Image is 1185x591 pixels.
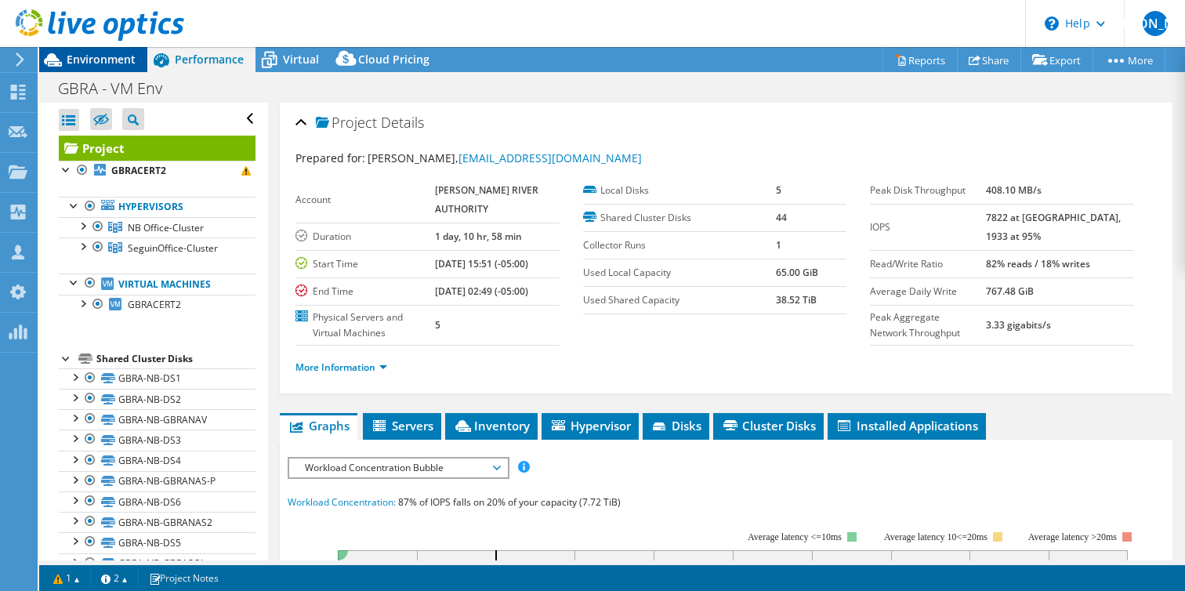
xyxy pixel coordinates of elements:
a: GBRA-NB-DS2 [59,389,255,409]
span: SeguinOffice-Cluster [128,241,218,255]
a: GBRA-NB-GBRANAS-P [59,471,255,491]
a: Export [1020,48,1093,72]
a: GBRACERT2 [59,295,255,315]
a: More Information [295,361,387,374]
a: GBRACERT2 [59,161,255,181]
b: [DATE] 15:51 (-05:00) [435,257,528,270]
a: GBRA-NB-DS3 [59,430,255,450]
span: Graphs [288,418,350,433]
a: Hypervisors [59,197,255,217]
b: [DATE] 02:49 (-05:00) [435,285,528,298]
a: GBRA-NB-DS4 [59,451,255,471]
b: 82% reads / 18% writes [986,257,1090,270]
label: Start Time [295,256,435,272]
label: Average Daily Write [870,284,987,299]
label: Used Shared Capacity [583,292,776,308]
span: Virtual [283,52,319,67]
a: Project Notes [138,568,230,588]
span: Hypervisor [549,418,631,433]
span: NB Office-Cluster [128,221,204,234]
span: Inventory [453,418,530,433]
div: Shared Cluster Disks [96,350,255,368]
text: 20% [504,558,523,571]
span: Environment [67,52,136,67]
label: Peak Aggregate Network Throughput [870,310,987,341]
label: Physical Servers and Virtual Machines [295,310,435,341]
a: GBRA-NB-GBRANAV [59,409,255,430]
b: 3.33 gigabits/s [986,318,1051,332]
text: Average latency >20ms [1028,531,1117,542]
h1: GBRA - VM Env [51,80,187,97]
b: 1 day, 10 hr, 58 min [435,230,522,243]
span: GBRACERT2 [128,298,181,311]
span: Workload Concentration: [288,495,396,509]
span: Cloud Pricing [358,52,429,67]
a: 1 [42,568,91,588]
a: More [1093,48,1165,72]
b: 1 [776,238,781,252]
b: 7822 at [GEOGRAPHIC_DATA], 1933 at 95% [986,211,1121,243]
span: Installed Applications [835,418,978,433]
label: Read/Write Ratio [870,256,987,272]
span: Disks [650,418,701,433]
label: Collector Runs [583,237,776,253]
span: Details [381,113,424,132]
a: Virtual Machines [59,274,255,294]
label: Duration [295,229,435,245]
label: Account [295,192,435,208]
b: 5 [776,183,781,197]
a: NB Office-Cluster [59,217,255,237]
b: [PERSON_NAME] RIVER AUTHORITY [435,183,538,216]
label: End Time [295,284,435,299]
a: Reports [882,48,958,72]
label: Prepared for: [295,150,365,165]
span: [PERSON_NAME] [1143,11,1168,36]
a: GBRA-NB-DS6 [59,491,255,512]
label: Peak Disk Throughput [870,183,987,198]
b: 44 [776,211,787,224]
label: Used Local Capacity [583,265,776,281]
label: Shared Cluster Disks [583,210,776,226]
a: Project [59,136,255,161]
a: SeguinOffice-Cluster [59,237,255,258]
a: Share [957,48,1021,72]
b: 408.10 MB/s [986,183,1042,197]
label: Local Disks [583,183,776,198]
span: Performance [175,52,244,67]
span: 87% of IOPS falls on 20% of your capacity (7.72 TiB) [398,495,621,509]
svg: \n [1045,16,1059,31]
label: IOPS [870,219,987,235]
span: [PERSON_NAME], [368,150,642,165]
span: Workload Concentration Bubble [297,459,498,477]
b: 5 [435,318,440,332]
a: GBRA-NB-DS5 [59,532,255,553]
b: 65.00 GiB [776,266,818,279]
b: 767.48 GiB [986,285,1034,298]
tspan: Average latency 10<=20ms [884,531,987,542]
a: 2 [90,568,139,588]
a: GBRA-NB-DS1 [59,368,255,389]
b: GBRACERT2 [111,164,166,177]
a: [EMAIL_ADDRESS][DOMAIN_NAME] [458,150,642,165]
span: Servers [371,418,433,433]
span: Cluster Disks [721,418,816,433]
tspan: Average latency <=10ms [748,531,842,542]
a: GBRA-NB-GBRASQL [59,553,255,574]
span: Project [316,115,377,131]
b: 38.52 TiB [776,293,817,306]
a: GBRA-NB-GBRANAS2 [59,512,255,532]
